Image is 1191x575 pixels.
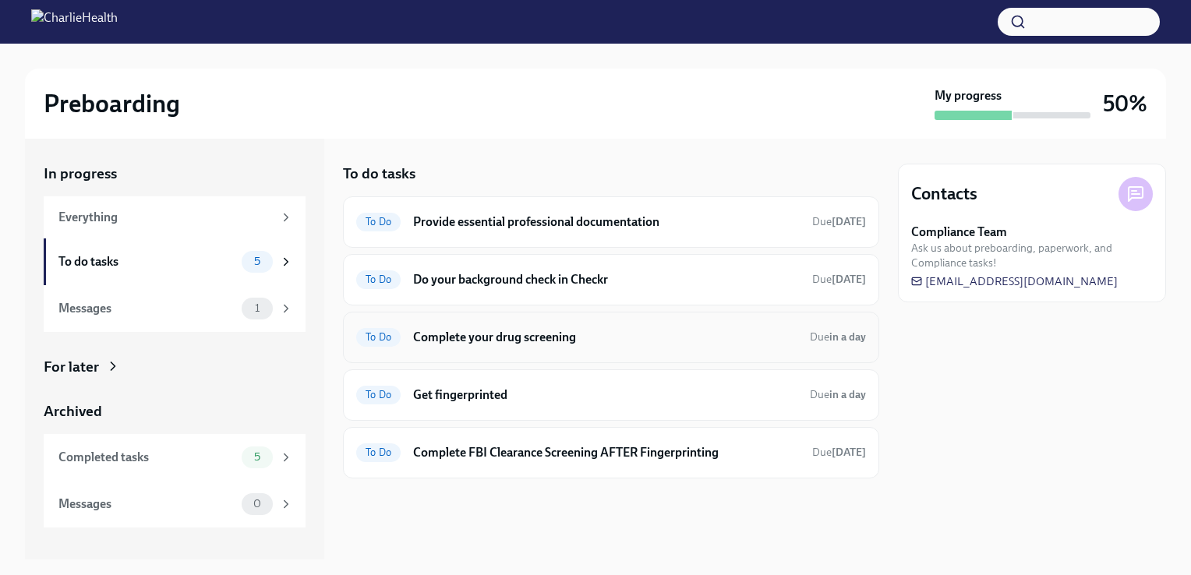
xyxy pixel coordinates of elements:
[812,272,866,287] span: September 1st, 2025 09:00
[244,498,270,510] span: 0
[356,331,401,343] span: To Do
[829,330,866,344] strong: in a day
[246,302,269,314] span: 1
[44,401,306,422] a: Archived
[58,253,235,270] div: To do tasks
[911,224,1007,241] strong: Compliance Team
[356,383,866,407] a: To DoGet fingerprintedDuein a day
[935,87,1002,104] strong: My progress
[44,357,99,377] div: For later
[810,387,866,402] span: September 5th, 2025 09:00
[58,496,235,513] div: Messages
[356,440,866,465] a: To DoComplete FBI Clearance Screening AFTER FingerprintingDue[DATE]
[343,164,415,184] h5: To do tasks
[356,273,401,285] span: To Do
[44,434,306,481] a: Completed tasks5
[356,216,401,228] span: To Do
[356,446,401,458] span: To Do
[413,329,797,346] h6: Complete your drug screening
[44,238,306,285] a: To do tasks5
[44,196,306,238] a: Everything
[356,210,866,235] a: To DoProvide essential professional documentationDue[DATE]
[31,9,118,34] img: CharlieHealth
[44,357,306,377] a: For later
[832,273,866,286] strong: [DATE]
[810,388,866,401] span: Due
[812,214,866,229] span: September 4th, 2025 09:00
[356,325,866,350] a: To DoComplete your drug screeningDuein a day
[58,449,235,466] div: Completed tasks
[413,444,800,461] h6: Complete FBI Clearance Screening AFTER Fingerprinting
[812,273,866,286] span: Due
[413,386,797,404] h6: Get fingerprinted
[911,241,1153,270] span: Ask us about preboarding, paperwork, and Compliance tasks!
[58,300,235,317] div: Messages
[810,330,866,344] span: September 5th, 2025 09:00
[356,389,401,400] span: To Do
[911,182,977,206] h4: Contacts
[812,215,866,228] span: Due
[413,213,800,231] h6: Provide essential professional documentation
[44,88,180,119] h2: Preboarding
[356,267,866,292] a: To DoDo your background check in CheckrDue[DATE]
[812,446,866,459] span: Due
[810,330,866,344] span: Due
[44,164,306,184] a: In progress
[832,215,866,228] strong: [DATE]
[245,451,270,463] span: 5
[44,481,306,527] a: Messages0
[832,446,866,459] strong: [DATE]
[812,445,866,460] span: September 8th, 2025 09:00
[58,209,273,226] div: Everything
[44,285,306,332] a: Messages1
[911,273,1118,289] a: [EMAIL_ADDRESS][DOMAIN_NAME]
[829,388,866,401] strong: in a day
[413,271,800,288] h6: Do your background check in Checkr
[245,256,270,267] span: 5
[1103,90,1147,118] h3: 50%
